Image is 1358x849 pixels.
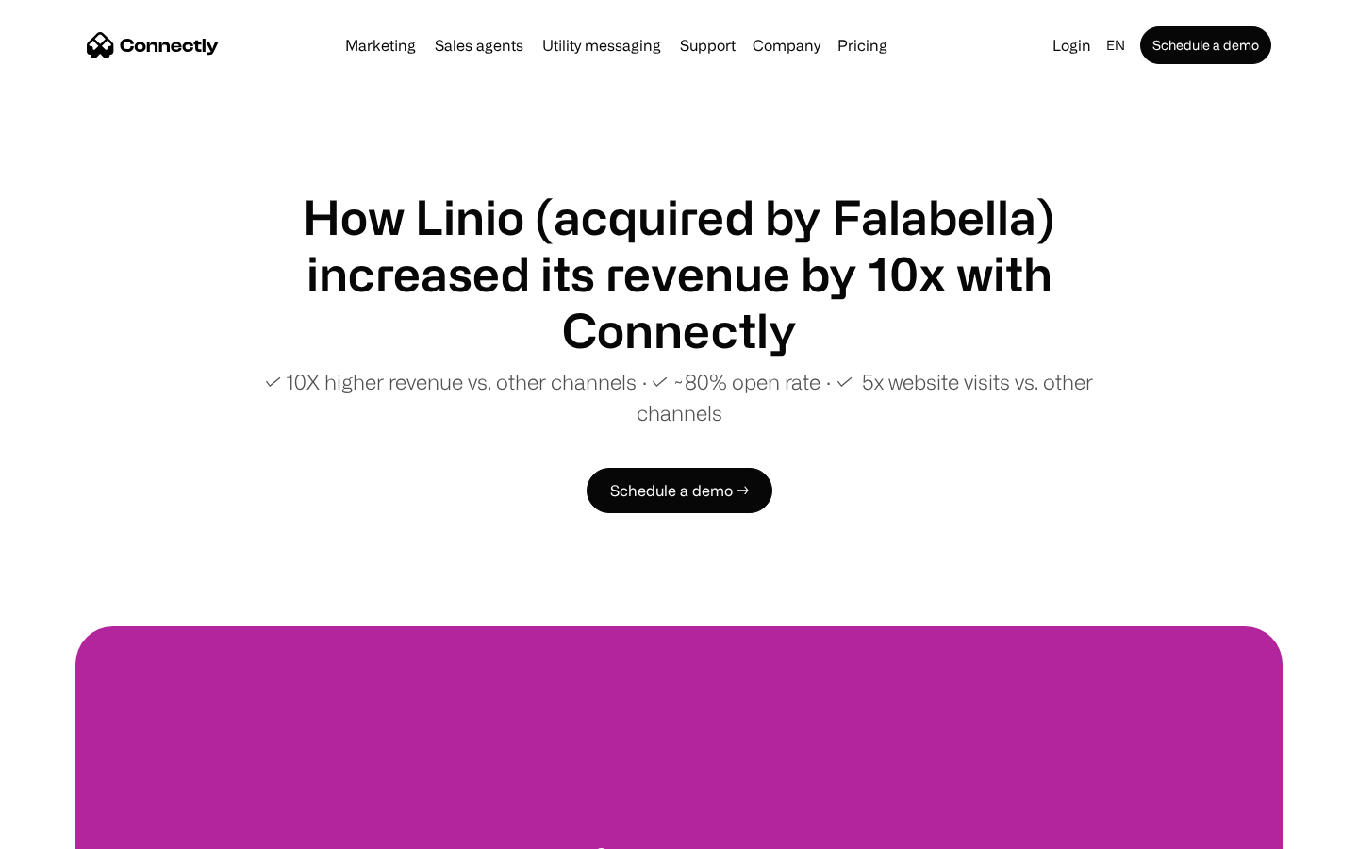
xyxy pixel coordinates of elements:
[226,189,1132,358] h1: How Linio (acquired by Falabella) increased its revenue by 10x with Connectly
[338,38,423,53] a: Marketing
[38,816,113,842] ul: Language list
[753,32,820,58] div: Company
[587,468,772,513] a: Schedule a demo →
[1106,32,1125,58] div: en
[830,38,895,53] a: Pricing
[1140,26,1271,64] a: Schedule a demo
[427,38,531,53] a: Sales agents
[226,366,1132,428] p: ✓ 10X higher revenue vs. other channels ∙ ✓ ~80% open rate ∙ ✓ 5x website visits vs. other channels
[672,38,743,53] a: Support
[1045,32,1099,58] a: Login
[535,38,669,53] a: Utility messaging
[19,814,113,842] aside: Language selected: English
